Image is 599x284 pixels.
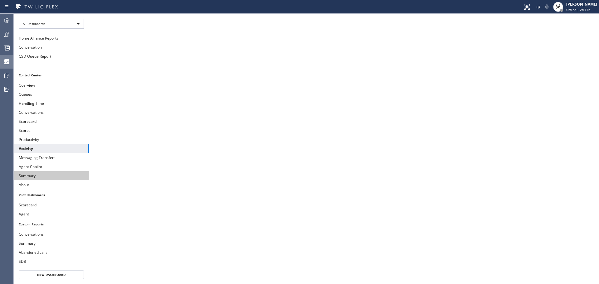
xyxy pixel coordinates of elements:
[14,239,89,248] button: Summary
[14,171,89,180] button: Summary
[14,126,89,135] button: Scores
[14,34,89,43] button: Home Alliance Reports
[14,153,89,162] button: Messaging Transfers
[19,19,84,29] div: All Dashboards
[14,230,89,239] button: Conversations
[14,209,89,219] button: Agent
[14,191,89,199] li: Pilot Dashboards
[14,162,89,171] button: Agent Copilot
[14,52,89,61] button: CSD Queue Report
[89,14,599,284] iframe: To enrich screen reader interactions, please activate Accessibility in Grammarly extension settings
[14,257,89,266] button: SDB
[14,248,89,257] button: Abandoned calls
[14,90,89,99] button: Queues
[19,270,84,279] button: New Dashboard
[14,200,89,209] button: Scorecard
[14,43,89,52] button: Conversation
[14,71,89,79] li: Control Center
[14,180,89,189] button: About
[14,135,89,144] button: Productivity
[14,220,89,228] li: Custom Reports
[14,144,89,153] button: Activity
[543,2,551,11] button: Mute
[14,99,89,108] button: Handling Time
[14,117,89,126] button: Scorecard
[566,7,590,12] span: Offline | 2d 17h
[566,2,597,7] div: [PERSON_NAME]
[14,81,89,90] button: Overview
[14,108,89,117] button: Conversations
